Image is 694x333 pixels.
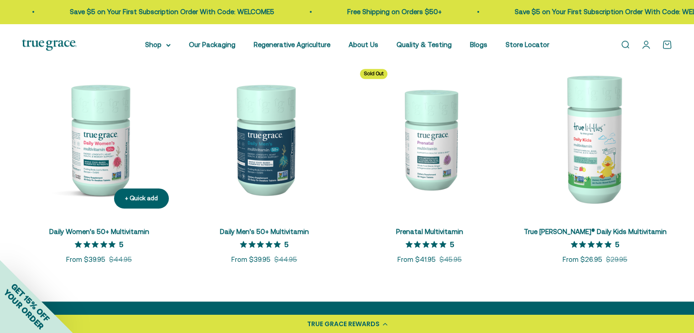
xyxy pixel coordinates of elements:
sale-price: From $39.95 [231,254,271,265]
compare-at-price: $45.95 [439,254,462,265]
a: Blogs [470,41,487,48]
p: Save $5 on Your First Subscription Order With Code: WELCOME5 [24,6,229,17]
img: Daily Multivitamin to Support a Healthy Mom & Baby* For women during pre-conception, pregnancy, a... [353,62,507,216]
a: Daily Men's 50+ Multivitamin [220,228,309,235]
img: Daily Women's 50+ Multivitamin [22,62,176,216]
a: Daily Women's 50+ Multivitamin [49,228,149,235]
a: About Us [349,41,378,48]
a: True [PERSON_NAME]® Daily Kids Multivitamin [523,228,666,235]
div: TRUE GRACE REWARDS [307,319,380,329]
div: + Quick add [125,194,158,203]
img: Daily Men's 50+ Multivitamin [187,62,341,216]
p: 5 [284,239,288,249]
span: 5 out of 5 stars rating in total 14 reviews. [75,238,119,251]
span: YOUR ORDER [2,287,46,331]
a: Our Packaging [189,41,235,48]
p: 5 [119,239,123,249]
button: + Quick add [114,188,169,209]
img: True Littles® Daily Kids Multivitamin [518,62,672,216]
p: 5 [450,239,454,249]
sale-price: From $26.95 [563,254,602,265]
span: 5 out of 5 stars rating in total 4 reviews. [240,238,284,251]
sale-price: From $39.95 [66,254,105,265]
a: Free Shipping on Orders $50+ [302,8,396,16]
span: 5 out of 5 stars rating in total 4 reviews. [406,238,450,251]
compare-at-price: $29.95 [606,254,627,265]
p: 5 [615,239,619,249]
p: Save $5 on Your First Subscription Order With Code: WELCOME5 [469,6,673,17]
compare-at-price: $44.95 [109,254,132,265]
span: 5 out of 5 stars rating in total 6 reviews. [571,238,615,251]
sale-price: From $41.95 [397,254,436,265]
a: Regenerative Agriculture [254,41,330,48]
compare-at-price: $44.95 [274,254,297,265]
a: Quality & Testing [397,41,452,48]
span: GET 15% OFF [9,281,52,323]
summary: Shop [145,39,171,50]
a: Store Locator [506,41,549,48]
a: Prenatal Multivitamin [396,228,463,235]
